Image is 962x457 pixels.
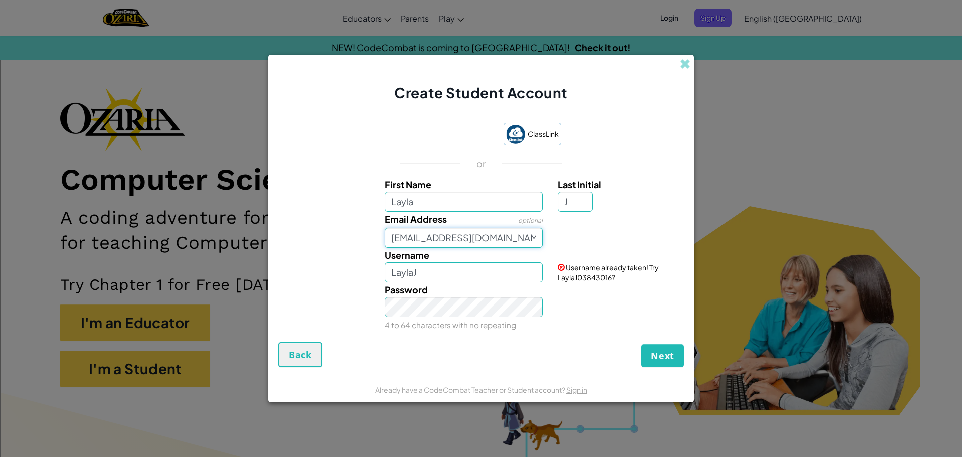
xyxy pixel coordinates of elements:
span: Back [289,349,312,361]
span: Next [651,350,674,362]
span: ClassLink [528,127,559,141]
small: 4 to 64 characters with no repeating [385,320,516,330]
div: Rename [4,58,958,67]
div: Delete [4,31,958,40]
button: Next [641,344,684,367]
span: Username already taken! Try LaylaJ03843016? [558,263,659,282]
span: Create Student Account [394,84,567,101]
div: Options [4,40,958,49]
div: Sign out [4,49,958,58]
div: Sort New > Old [4,13,958,22]
span: Password [385,284,428,295]
button: Back [278,342,322,367]
div: Move To ... [4,67,958,76]
span: Email Address [385,213,447,225]
div: Move To ... [4,22,958,31]
span: First Name [385,179,431,190]
iframe: Sign in with Google Button [396,124,499,146]
span: optional [518,217,543,224]
a: Sign in [566,385,587,394]
p: or [476,158,486,170]
span: Last Initial [558,179,601,190]
span: Already have a CodeCombat Teacher or Student account? [375,385,566,394]
span: Username [385,249,429,261]
img: classlink-logo-small.png [506,125,525,144]
div: Sort A > Z [4,4,958,13]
